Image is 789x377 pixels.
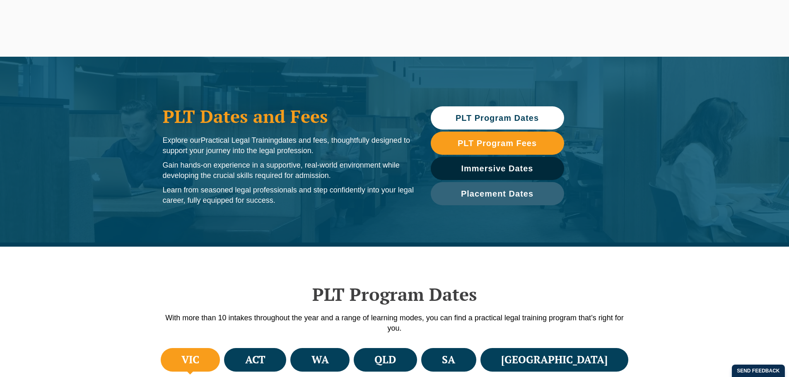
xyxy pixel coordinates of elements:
[431,157,564,180] a: Immersive Dates
[163,106,414,127] h1: PLT Dates and Fees
[431,106,564,130] a: PLT Program Dates
[501,353,608,367] h4: [GEOGRAPHIC_DATA]
[311,353,329,367] h4: WA
[431,182,564,205] a: Placement Dates
[374,353,396,367] h4: QLD
[181,353,199,367] h4: VIC
[456,114,539,122] span: PLT Program Dates
[163,160,414,181] p: Gain hands-on experience in a supportive, real-world environment while developing the crucial ski...
[431,132,564,155] a: PLT Program Fees
[163,185,414,206] p: Learn from seasoned legal professionals and step confidently into your legal career, fully equipp...
[461,190,533,198] span: Placement Dates
[458,139,537,147] span: PLT Program Fees
[461,164,533,173] span: Immersive Dates
[163,135,414,156] p: Explore our dates and fees, thoughtfully designed to support your journey into the legal profession.
[442,353,455,367] h4: SA
[159,284,631,305] h2: PLT Program Dates
[159,313,631,334] p: With more than 10 intakes throughout the year and a range of learning modes, you can find a pract...
[245,353,265,367] h4: ACT
[201,136,278,144] span: Practical Legal Training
